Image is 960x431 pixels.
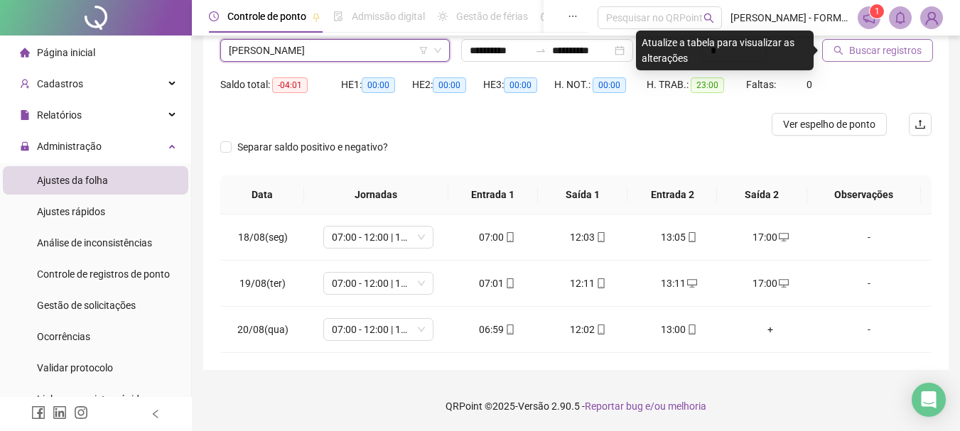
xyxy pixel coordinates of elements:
span: sun [438,11,448,21]
div: 13:00 [645,322,713,337]
div: 07:01 [463,275,532,291]
span: Faltas: [746,79,778,90]
div: 12:11 [554,275,622,291]
span: Análise de inconsistências [37,237,152,249]
span: Cadastros [37,78,83,89]
span: bell [894,11,907,24]
div: - [827,275,911,291]
div: - [827,229,911,245]
span: Validar protocolo [37,362,113,373]
div: HE 1: [341,77,412,93]
span: mobile [686,324,697,334]
span: filter [419,46,428,55]
span: file-done [333,11,343,21]
span: lock [20,141,30,151]
div: Saldo total: [220,77,341,93]
span: file [20,110,30,120]
div: 13:05 [645,229,713,245]
span: Ver espelho de ponto [783,116,875,132]
span: Página inicial [37,47,95,58]
span: 20/08(qua) [237,324,288,335]
span: Reportar bug e/ou melhoria [585,400,706,412]
div: 13:11 [645,275,713,291]
th: Saída 1 [538,175,627,214]
span: Relatórios [37,109,82,121]
div: H. NOT.: [554,77,647,93]
span: Separar saldo positivo e negativo? [232,139,394,155]
div: Open Intercom Messenger [912,383,946,417]
th: Entrada 1 [448,175,538,214]
span: instagram [74,405,88,420]
div: 07:00 [463,229,532,245]
sup: 1 [870,4,884,18]
div: Atualize a tabela para visualizar as alterações [636,31,814,70]
span: upload [915,119,926,130]
span: clock-circle [209,11,219,21]
th: Observações [807,175,921,214]
span: Ocorrências [37,331,90,342]
span: mobile [595,324,606,334]
div: + [736,322,804,337]
span: MARCIANO JANUARIO DE LIMA [229,40,441,61]
div: 17:00 [736,229,804,245]
span: swap-right [535,45,546,56]
div: 12:03 [554,229,622,245]
span: 0 [807,79,812,90]
div: H. TRAB.: [647,77,746,93]
button: Ver espelho de ponto [772,113,887,136]
span: search [703,13,714,23]
span: 00:00 [593,77,626,93]
span: desktop [686,278,697,288]
span: Link para registro rápido [37,393,145,405]
span: home [20,48,30,58]
span: Administração [37,141,102,152]
div: HE 2: [412,77,483,93]
span: mobile [504,232,515,242]
span: dashboard [541,11,551,21]
div: 06:59 [463,322,532,337]
span: Observações [819,187,910,202]
span: mobile [504,278,515,288]
span: Ajustes rápidos [37,206,105,217]
span: -04:01 [272,77,308,93]
span: Admissão digital [352,11,425,22]
span: 19/08(ter) [239,278,286,289]
span: Ajustes da folha [37,175,108,186]
span: 07:00 - 12:00 | 13:00 - 17:00 [332,319,425,340]
span: mobile [504,324,515,334]
span: 07:00 - 12:00 | 13:00 - 17:00 [332,227,425,248]
div: - [827,322,911,337]
th: Jornadas [304,175,448,214]
span: Gestão de solicitações [37,300,136,311]
span: desktop [777,278,789,288]
span: Controle de registros de ponto [37,268,170,280]
footer: QRPoint © 2025 - 2.90.5 - [192,381,960,431]
span: ellipsis [568,11,578,21]
span: mobile [595,232,606,242]
div: HE 3: [483,77,554,93]
span: desktop [777,232,789,242]
th: Saída 2 [717,175,807,214]
div: 12:02 [554,322,622,337]
span: user-add [20,79,30,89]
span: Controle de ponto [227,11,306,22]
span: mobile [686,232,697,242]
th: Entrada 2 [627,175,717,214]
span: left [151,409,161,419]
span: 23:00 [691,77,724,93]
span: linkedin [53,405,67,420]
span: 1 [875,6,880,16]
span: Versão [518,400,549,412]
img: 84187 [921,7,942,28]
span: 18/08(seg) [238,231,288,243]
span: pushpin [312,13,320,21]
span: facebook [31,405,45,420]
span: search [834,45,843,55]
span: 00:00 [504,77,537,93]
span: to [535,45,546,56]
span: 00:00 [433,77,466,93]
span: 00:00 [362,77,395,93]
span: 07:00 - 12:00 | 13:00 - 17:00 [332,273,425,294]
button: Buscar registros [822,39,933,62]
span: mobile [595,278,606,288]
